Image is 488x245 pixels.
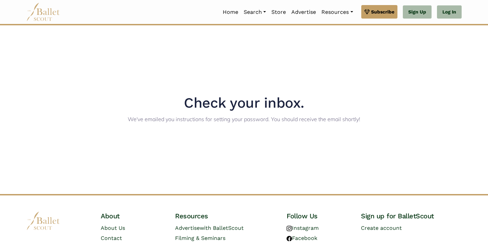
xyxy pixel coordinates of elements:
a: Create account [361,225,402,231]
img: instagram logo [287,226,292,231]
a: Contact [101,235,122,241]
a: Store [269,5,289,19]
a: Home [220,5,241,19]
img: logo [26,212,60,230]
img: gem.svg [364,8,370,16]
a: Resources [319,5,356,19]
a: Search [241,5,269,19]
a: Advertisewith BalletScout [175,225,244,231]
h4: Resources [175,212,276,220]
img: facebook logo [287,236,292,241]
span: Subscribe [371,8,394,16]
a: Advertise [289,5,319,19]
a: Subscribe [361,5,397,19]
a: Sign Up [403,5,432,19]
h4: Follow Us [287,212,350,220]
a: Facebook [287,235,317,241]
h1: Check your inbox. [184,94,304,112]
span: with BalletScout [200,225,244,231]
h4: Sign up for BalletScout [361,212,462,220]
a: About Us [101,225,125,231]
a: Log In [437,5,462,19]
h4: About [101,212,164,220]
p: We've emailed you instructions for setting your password. You should receive the email shortly! [128,115,360,124]
a: Filming & Seminars [175,235,225,241]
a: Instagram [287,225,319,231]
